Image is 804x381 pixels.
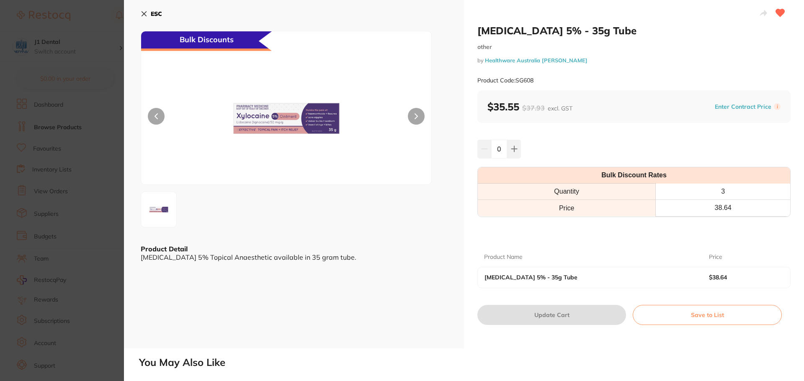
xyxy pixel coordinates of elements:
h2: You May Also Like [139,357,801,368]
th: 38.64 [656,200,790,216]
th: Bulk Discount Rates [478,167,790,184]
div: Bulk Discounts [141,31,272,51]
label: i [774,103,781,110]
th: 3 [656,184,790,200]
button: Save to List [633,305,782,325]
b: [MEDICAL_DATA] 5% - 35g Tube [484,274,686,281]
img: LnBuZw [199,52,374,184]
small: other [477,43,791,51]
b: Product Detail [141,245,188,253]
a: Healthware Australia [PERSON_NAME] [485,57,588,64]
img: LnBuZw [144,194,174,225]
span: excl. GST [548,105,572,112]
h2: [MEDICAL_DATA] 5% - 35g Tube [477,24,791,37]
b: $38.64 [709,274,776,281]
p: Price [709,253,722,261]
b: ESC [151,10,162,18]
span: $37.93 [522,104,545,112]
td: Price [478,200,656,216]
p: Product Name [484,253,523,261]
small: by [477,57,791,64]
b: $35.55 [487,100,572,113]
button: Update Cart [477,305,626,325]
th: Quantity [478,184,656,200]
small: Product Code: SG608 [477,77,533,84]
div: [MEDICAL_DATA] 5% Topical Anaesthetic available in 35 gram tube. [141,253,447,261]
button: ESC [141,7,162,21]
button: Enter Contract Price [712,103,774,111]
